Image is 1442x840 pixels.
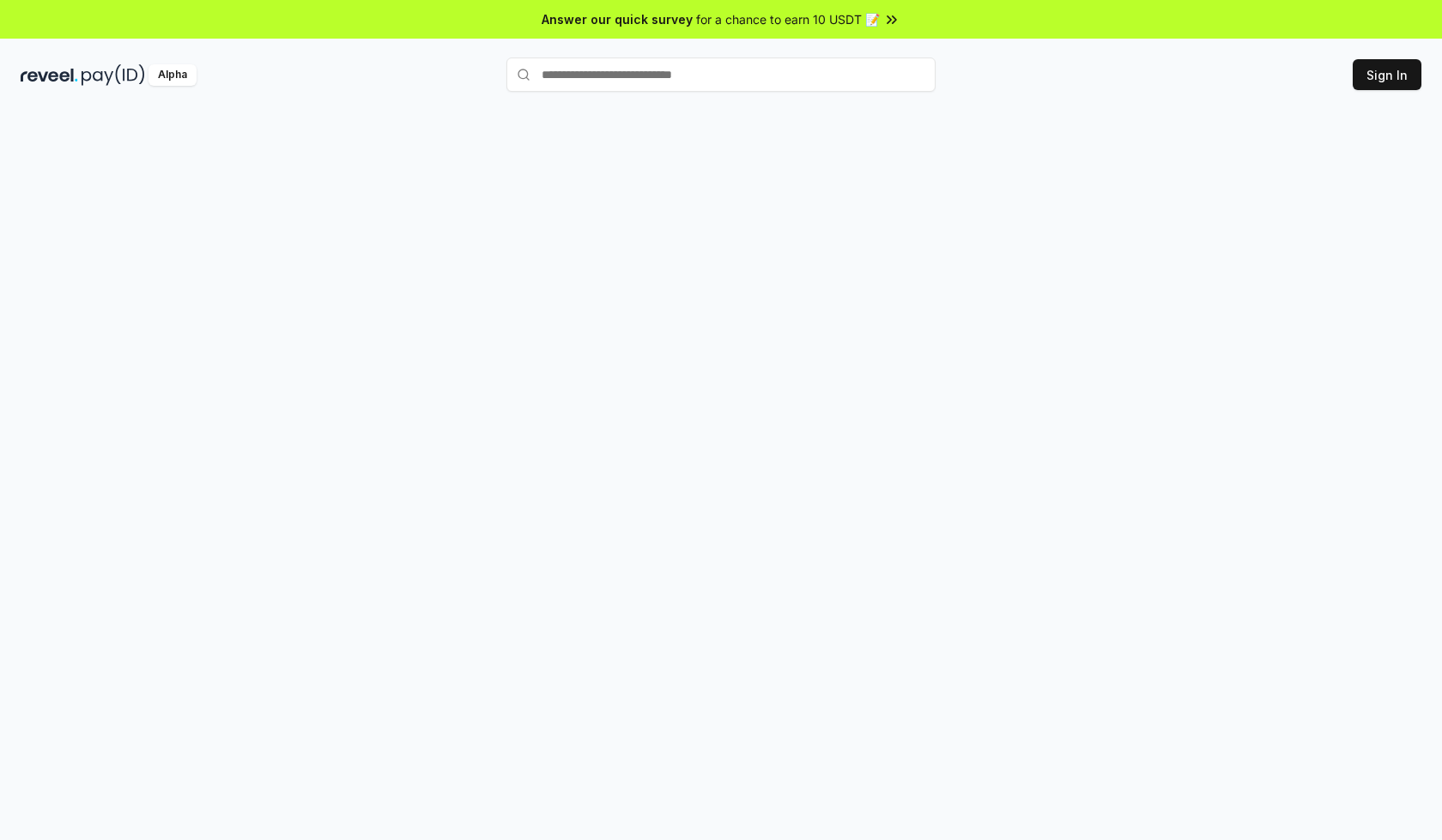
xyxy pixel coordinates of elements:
[148,64,197,86] div: Alpha
[82,64,145,86] img: pay_id
[696,10,880,28] span: for a chance to earn 10 USDT 📝
[1353,59,1421,90] button: Sign In
[21,64,78,86] img: reveel_dark
[542,10,693,28] span: Answer our quick survey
